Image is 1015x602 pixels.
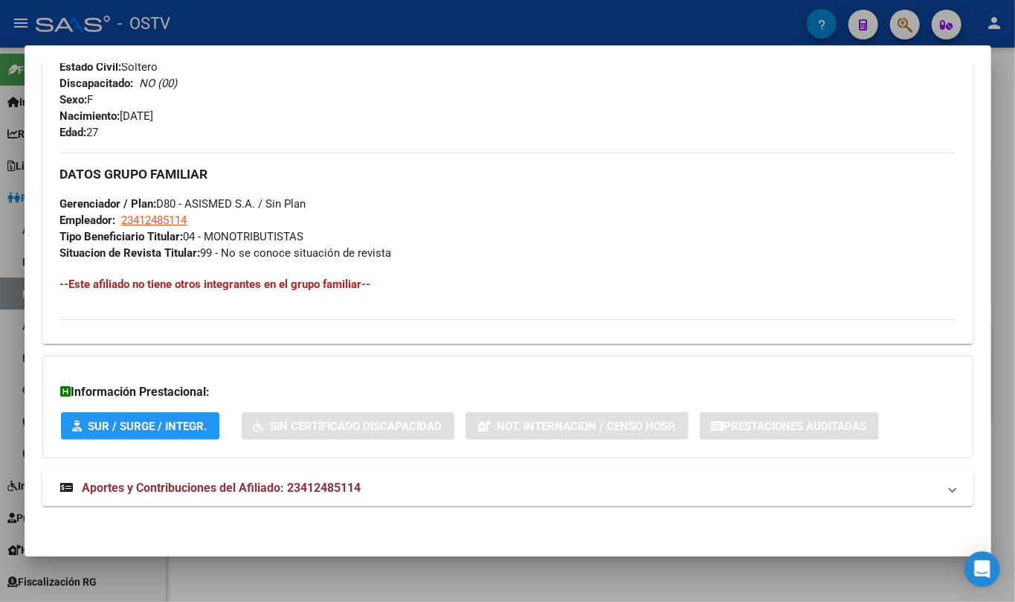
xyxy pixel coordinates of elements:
[60,60,122,74] strong: Estado Civil:
[60,109,120,123] strong: Nacimiento:
[122,214,187,227] span: 23412485114
[60,126,99,139] span: 27
[60,93,88,106] strong: Sexo:
[271,420,442,433] span: Sin Certificado Discapacidad
[61,383,955,401] h3: Información Prestacional:
[242,412,454,440] button: Sin Certificado Discapacidad
[39,39,167,51] div: Dominio: [DOMAIN_NAME]
[158,86,170,98] img: tab_keywords_by_traffic_grey.svg
[88,420,207,433] span: SUR / SURGE / INTEGR.
[60,93,94,106] span: F
[60,246,392,260] span: 99 - No se conoce situación de revista
[60,197,306,211] span: D80 - ASISMED S.A. / Sin Plan
[700,412,879,440] button: Prestaciones Auditadas
[60,126,87,139] strong: Edad:
[62,86,74,98] img: tab_domain_overview_orange.svg
[24,24,36,36] img: logo_orange.svg
[42,24,73,36] div: v 4.0.25
[60,197,157,211] strong: Gerenciador / Plan:
[964,551,1000,587] div: Open Intercom Messenger
[78,88,114,97] div: Dominio
[140,77,178,90] i: NO (00)
[42,470,973,506] mat-expansion-panel-header: Aportes y Contribuciones del Afiliado: 23412485114
[60,214,116,227] strong: Empleador:
[60,109,154,123] span: [DATE]
[60,230,184,243] strong: Tipo Beneficiario Titular:
[60,60,158,74] span: Soltero
[24,39,36,51] img: website_grey.svg
[60,77,134,90] strong: Discapacitado:
[60,276,956,292] h4: --Este afiliado no tiene otros integrantes en el grupo familiar--
[465,412,689,440] button: Not. Internacion / Censo Hosp.
[60,246,201,260] strong: Situacion de Revista Titular:
[497,420,677,433] span: Not. Internacion / Censo Hosp.
[724,420,867,433] span: Prestaciones Auditadas
[61,412,219,440] button: SUR / SURGE / INTEGR.
[60,230,304,243] span: 04 - MONOTRIBUTISTAS
[83,481,361,495] span: Aportes y Contribuciones del Afiliado: 23412485114
[175,88,236,97] div: Palabras clave
[60,166,956,182] h3: DATOS GRUPO FAMILIAR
